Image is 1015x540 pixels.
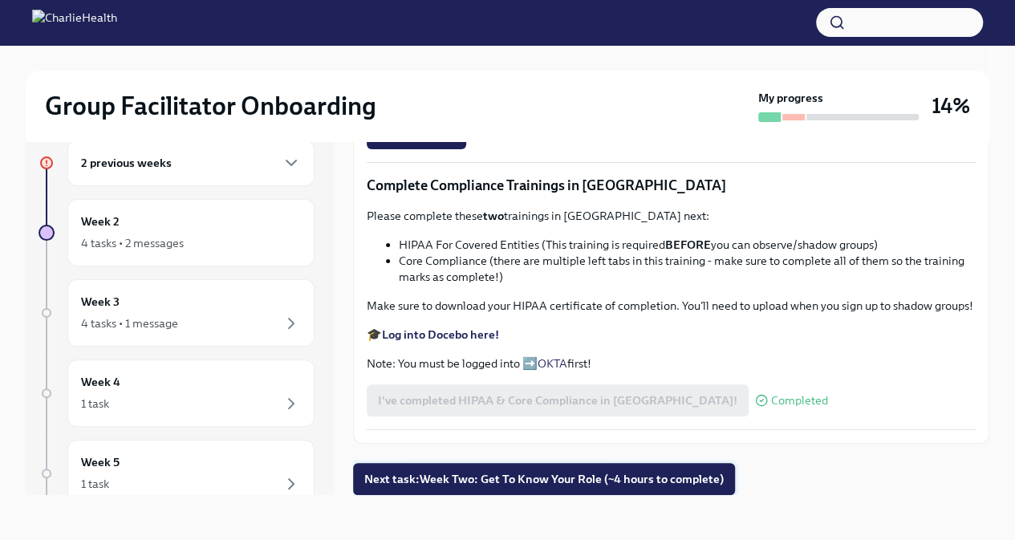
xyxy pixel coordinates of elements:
h2: Group Facilitator Onboarding [45,90,376,122]
p: Please complete these trainings in [GEOGRAPHIC_DATA] next: [367,208,976,224]
h6: Week 5 [81,453,120,471]
li: HIPAA For Covered Entities (This training is required you can observe/shadow groups) [399,237,976,253]
a: Week 41 task [39,359,315,427]
strong: two [483,209,504,223]
a: OKTA [538,356,567,371]
div: 1 task [81,396,109,412]
div: 4 tasks • 2 messages [81,235,184,251]
h6: Week 2 [81,213,120,230]
a: Week 24 tasks • 2 messages [39,199,315,266]
p: Make sure to download your HIPAA certificate of completion. You'll need to upload when you sign u... [367,298,976,314]
span: Completed [771,395,828,407]
p: Note: You must be logged into ➡️ first! [367,355,976,372]
a: Week 34 tasks • 1 message [39,279,315,347]
strong: BEFORE [665,238,711,252]
h6: Week 4 [81,373,120,391]
span: Next task : Week Two: Get To Know Your Role (~4 hours to complete) [364,471,724,487]
a: Log into Docebo here! [382,327,499,342]
p: 🎓 [367,327,976,343]
a: Week 51 task [39,440,315,507]
h3: 14% [932,91,970,120]
img: CharlieHealth [32,10,117,35]
div: 4 tasks • 1 message [81,315,178,331]
p: Complete Compliance Trainings in [GEOGRAPHIC_DATA] [367,176,976,195]
h6: Week 3 [81,293,120,311]
button: Next task:Week Two: Get To Know Your Role (~4 hours to complete) [353,463,735,495]
li: Core Compliance (there are multiple left tabs in this training - make sure to complete all of the... [399,253,976,285]
div: 1 task [81,476,109,492]
strong: My progress [758,90,823,106]
div: 2 previous weeks [67,140,315,186]
h6: 2 previous weeks [81,154,172,172]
